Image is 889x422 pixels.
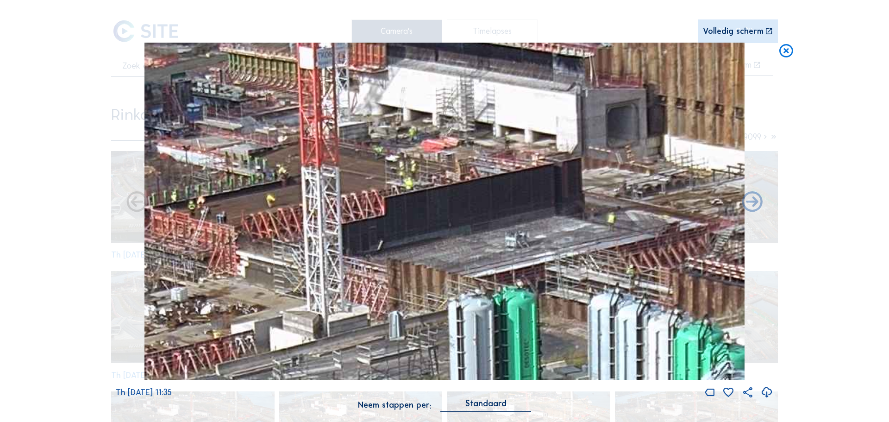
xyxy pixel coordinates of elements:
[358,401,432,409] div: Neem stappen per:
[125,190,149,215] i: Forward
[440,399,531,412] div: Standaard
[465,399,507,408] div: Standaard
[740,190,764,215] i: Back
[703,27,764,36] div: Volledig scherm
[116,387,172,397] span: Th [DATE] 11:35
[144,43,745,380] img: Image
